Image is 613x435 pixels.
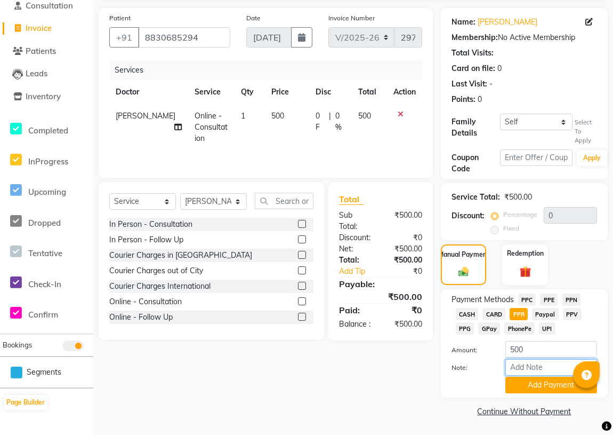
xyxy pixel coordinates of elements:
[26,91,61,101] span: Inventory
[331,266,389,277] a: Add Tip
[246,13,261,23] label: Date
[26,68,47,78] span: Leads
[331,255,381,266] div: Total:
[3,91,91,103] a: Inventory
[26,23,52,33] span: Invoice
[443,363,497,373] label: Note:
[3,22,91,35] a: Invoice
[28,218,61,228] span: Dropped
[116,111,175,121] span: [PERSON_NAME]
[540,294,558,306] span: PPE
[451,116,500,139] div: Family Details
[188,80,235,104] th: Service
[309,80,352,104] th: Disc
[358,111,371,121] span: 500
[109,13,131,23] label: Patient
[109,296,182,307] div: Online - Consultation
[507,249,544,258] label: Redemption
[329,110,331,133] span: |
[28,156,68,167] span: InProgress
[563,308,582,320] span: PPV
[331,243,381,255] div: Net:
[451,192,500,203] div: Service Total:
[235,80,265,104] th: Qty
[381,319,430,330] div: ₹500.00
[381,232,430,243] div: ₹0
[451,32,498,43] div: Membership:
[505,359,597,376] input: Add Note
[505,377,597,393] button: Add Payment
[352,80,387,104] th: Total
[518,294,536,306] span: PPC
[451,210,485,222] div: Discount:
[451,294,514,305] span: Payment Methods
[539,322,555,335] span: UPI
[381,255,430,266] div: ₹500.00
[497,63,502,74] div: 0
[328,13,375,23] label: Invoice Number
[241,111,245,121] span: 1
[28,187,66,197] span: Upcoming
[3,68,91,80] a: Leads
[109,80,188,104] th: Doctor
[387,80,422,104] th: Action
[195,111,228,143] span: Online - Consultation
[381,243,430,255] div: ₹500.00
[109,219,192,230] div: In Person - Consultation
[331,210,381,232] div: Sub Total:
[438,250,489,259] label: Manual Payment
[28,248,62,258] span: Tentative
[109,265,203,276] div: Courier Charges out of City
[516,265,534,279] img: _gift.svg
[575,118,597,145] div: Select To Apply
[110,60,430,80] div: Services
[26,1,73,11] span: Consultation
[331,319,381,330] div: Balance :
[271,111,284,121] span: 500
[339,194,364,205] span: Total
[3,45,91,58] a: Patients
[26,46,56,56] span: Patients
[255,193,313,209] input: Search or Scan
[503,224,519,233] label: Fixed
[451,48,494,59] div: Total Visits:
[335,110,345,133] span: 0 %
[478,17,537,28] a: [PERSON_NAME]
[456,322,474,335] span: PPG
[265,80,309,104] th: Price
[138,27,230,48] input: Search by Name/Mobile/Email/Code
[109,234,183,246] div: In Person - Follow Up
[109,281,211,292] div: Courier Charges International
[381,304,430,317] div: ₹0
[577,150,607,166] button: Apply
[27,367,61,378] span: Segments
[503,210,537,219] label: Percentage
[451,63,495,74] div: Card on file:
[562,294,580,306] span: PPN
[451,32,597,43] div: No Active Membership
[381,210,430,232] div: ₹500.00
[451,152,500,175] div: Coupon Code
[478,322,500,335] span: GPay
[451,17,475,28] div: Name:
[443,406,606,417] a: Continue Without Payment
[3,341,32,349] span: Bookings
[504,322,535,335] span: PhonePe
[316,110,324,133] span: 0 F
[28,125,68,136] span: Completed
[109,27,139,48] button: +91
[455,266,472,278] img: _cash.svg
[109,312,173,323] div: Online - Follow Up
[28,279,61,289] span: Check-In
[451,78,487,90] div: Last Visit:
[510,308,528,320] span: PPR
[28,310,58,320] span: Confirm
[500,149,573,166] input: Enter Offer / Coupon Code
[331,232,381,243] div: Discount:
[504,192,532,203] div: ₹500.00
[456,308,479,320] span: CASH
[482,308,505,320] span: CARD
[451,94,475,105] div: Points:
[505,341,597,358] input: Amount
[532,308,559,320] span: Paypal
